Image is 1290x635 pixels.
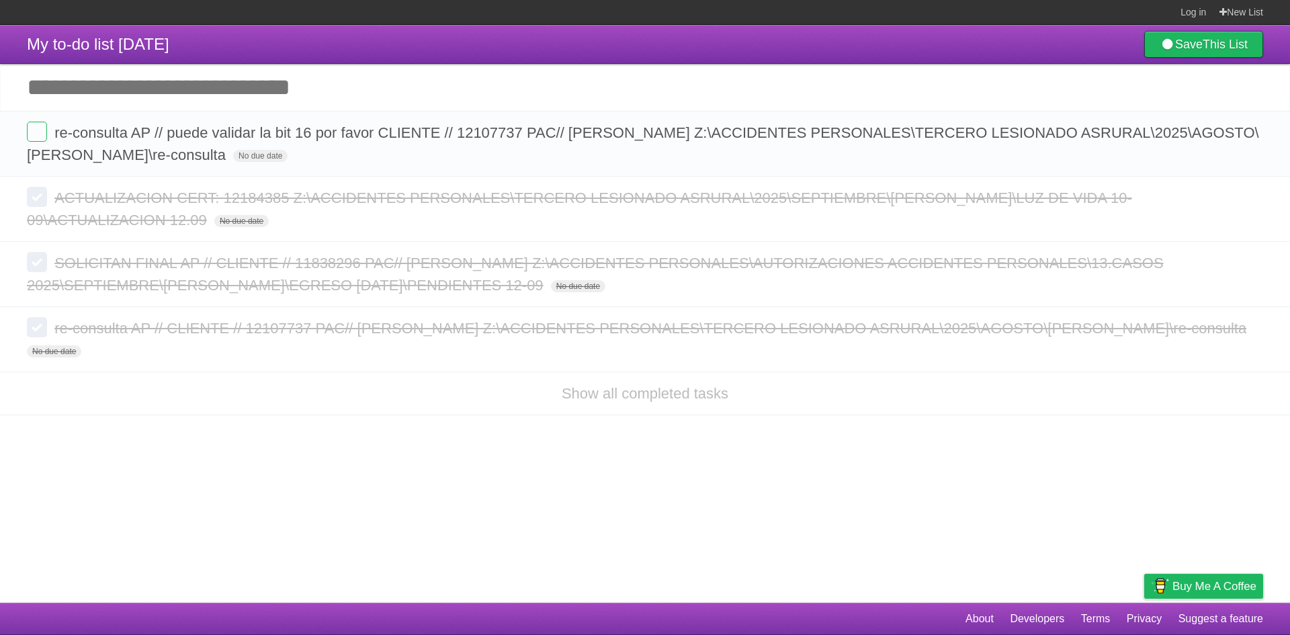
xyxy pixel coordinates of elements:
span: re-consulta AP // CLIENTE // 12107737 PAC// [PERSON_NAME] Z:\ACCIDENTES PERSONALES\TERCERO LESION... [54,320,1250,337]
a: Show all completed tasks [562,385,728,402]
label: Done [27,317,47,337]
a: About [965,606,994,632]
span: No due date [27,345,81,357]
a: SaveThis List [1144,31,1263,58]
span: My to-do list [DATE] [27,35,169,53]
span: No due date [214,215,269,227]
span: SOLICITAN FINAL AP // CLIENTE // 11838296 PAC// [PERSON_NAME] Z:\ACCIDENTES PERSONALES\AUTORIZACI... [27,255,1164,294]
a: Terms [1081,606,1111,632]
label: Done [27,187,47,207]
a: Buy me a coffee [1144,574,1263,599]
a: Suggest a feature [1178,606,1263,632]
a: Privacy [1127,606,1162,632]
span: No due date [551,280,605,292]
span: re-consulta AP // puede validar la bit 16 por favor CLIENTE // 12107737 PAC// [PERSON_NAME] Z:\AC... [27,124,1259,163]
label: Done [27,122,47,142]
img: Buy me a coffee [1151,575,1169,597]
span: No due date [233,150,288,162]
span: Buy me a coffee [1172,575,1256,598]
label: Done [27,252,47,272]
b: This List [1203,38,1248,51]
a: Developers [1010,606,1064,632]
span: ACTUALIZACION CERT: 12184385 Z:\ACCIDENTES PERSONALES\TERCERO LESIONADO ASRURAL\2025\SEPTIEMBRE\[... [27,189,1132,228]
